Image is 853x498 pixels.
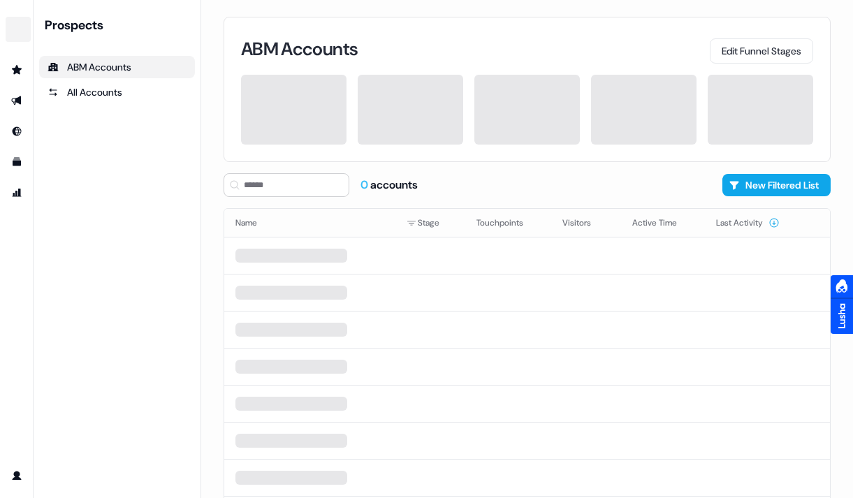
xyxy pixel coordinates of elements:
a: Go to outbound experience [6,89,28,112]
a: ABM Accounts [39,56,195,78]
a: Go to attribution [6,182,28,204]
button: New Filtered List [722,174,831,196]
button: Touchpoints [476,210,540,235]
a: Go to templates [6,151,28,173]
th: Name [224,209,395,237]
div: Stage [407,216,454,230]
a: Go to profile [6,464,28,487]
a: All accounts [39,81,195,103]
h3: ABM Accounts [241,40,358,58]
span: 0 [360,177,370,192]
div: Prospects [45,17,195,34]
div: accounts [360,177,418,193]
button: Last Activity [716,210,780,235]
button: Visitors [562,210,608,235]
a: Go to prospects [6,59,28,81]
button: Active Time [632,210,694,235]
div: All Accounts [48,85,187,99]
button: Edit Funnel Stages [710,38,813,64]
div: ABM Accounts [48,60,187,74]
a: Go to Inbound [6,120,28,142]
